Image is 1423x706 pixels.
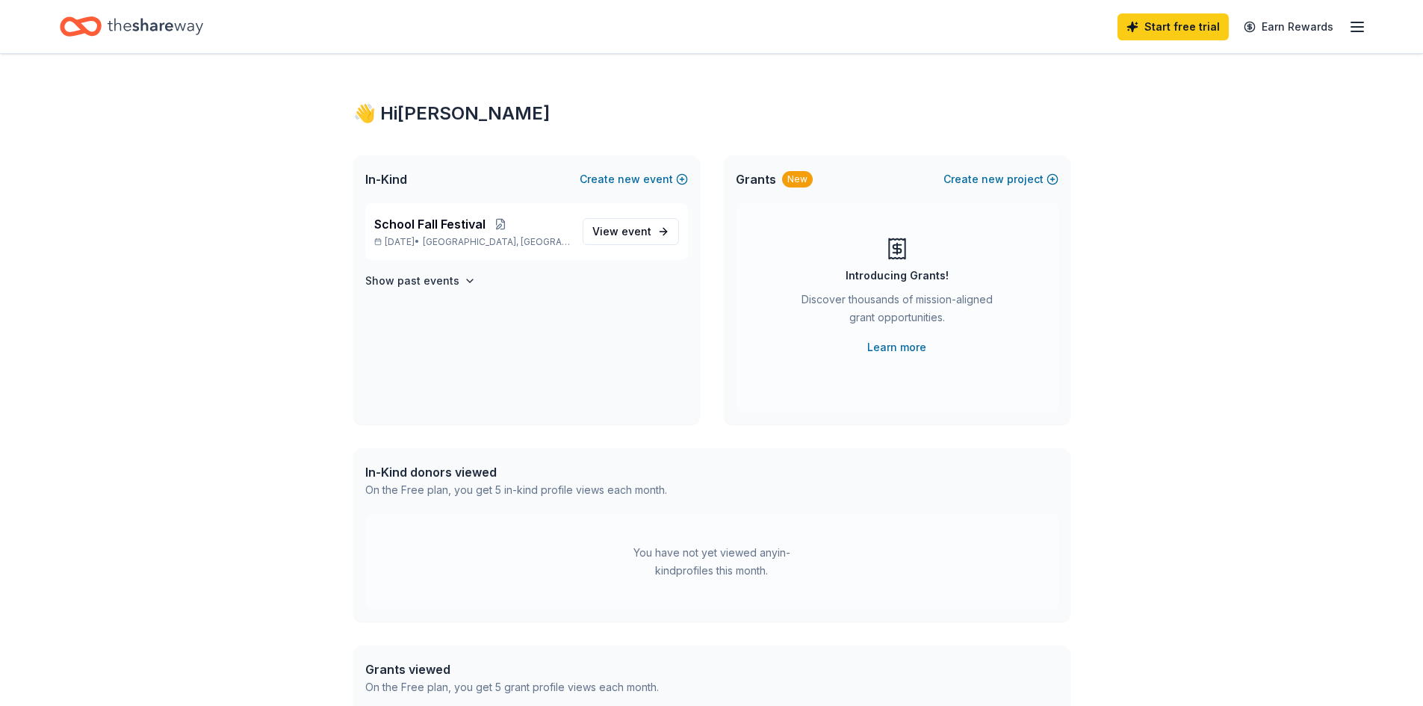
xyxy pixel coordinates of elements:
button: Createnewevent [580,170,688,188]
a: Start free trial [1117,13,1229,40]
p: [DATE] • [374,236,571,248]
div: Discover thousands of mission-aligned grant opportunities. [796,291,999,332]
div: In-Kind donors viewed [365,463,667,481]
div: Introducing Grants! [846,267,949,285]
span: [GEOGRAPHIC_DATA], [GEOGRAPHIC_DATA] [423,236,570,248]
span: event [621,225,651,238]
button: Show past events [365,272,476,290]
div: New [782,171,813,188]
span: new [982,170,1004,188]
a: Learn more [867,338,926,356]
div: Grants viewed [365,660,659,678]
h4: Show past events [365,272,459,290]
div: On the Free plan, you get 5 in-kind profile views each month. [365,481,667,499]
span: new [618,170,640,188]
span: Grants [736,170,776,188]
a: Home [60,9,203,44]
a: Earn Rewards [1235,13,1342,40]
div: You have not yet viewed any in-kind profiles this month. [619,544,805,580]
button: Createnewproject [943,170,1058,188]
span: School Fall Festival [374,215,486,233]
a: View event [583,218,679,245]
div: On the Free plan, you get 5 grant profile views each month. [365,678,659,696]
div: 👋 Hi [PERSON_NAME] [353,102,1070,126]
span: View [592,223,651,241]
span: In-Kind [365,170,407,188]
